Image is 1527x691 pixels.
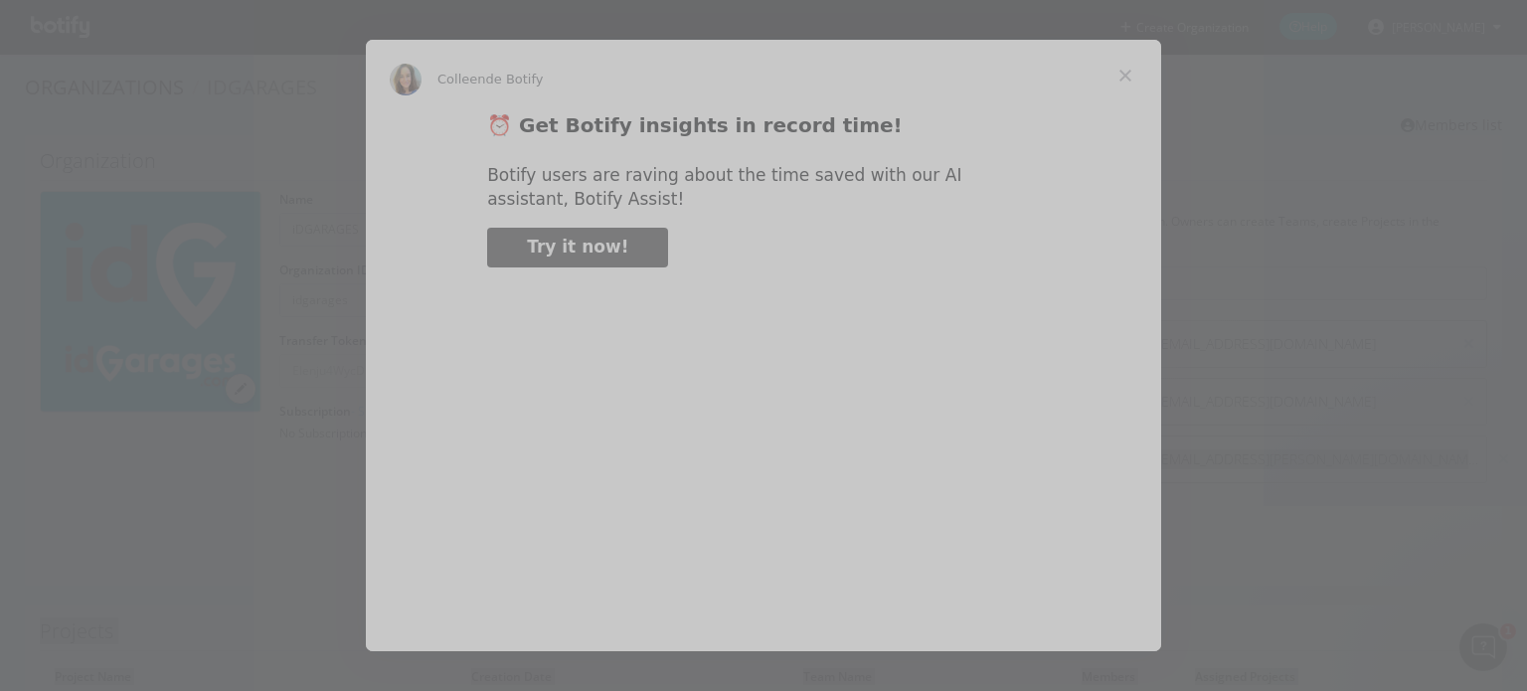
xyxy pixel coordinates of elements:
a: Try it now! [487,228,668,267]
img: Profile image for Colleen [390,64,422,95]
h2: ⏰ Get Botify insights in record time! [487,112,1040,149]
span: de Botify [486,72,544,86]
span: Fermer [1090,40,1161,111]
span: Try it now! [527,237,628,257]
div: Botify users are raving about the time saved with our AI assistant, Botify Assist! [487,164,1040,212]
span: Colleen [437,72,486,86]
